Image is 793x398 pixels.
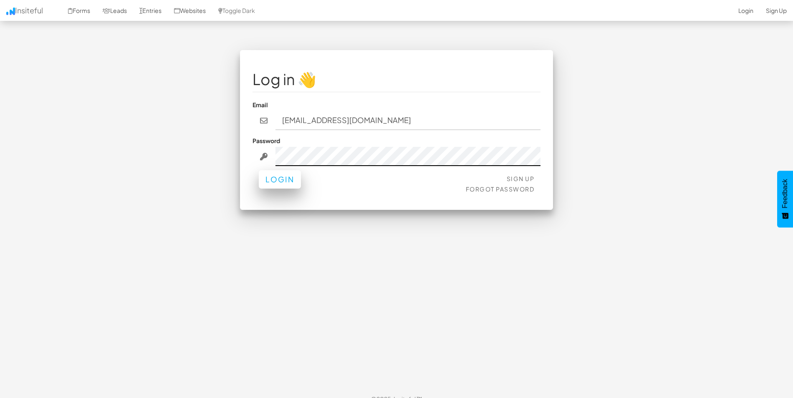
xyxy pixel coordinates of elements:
img: icon.png [6,8,15,15]
h1: Log in 👋 [253,71,540,88]
a: Sign Up [507,175,535,182]
span: Feedback [781,179,789,208]
label: Password [253,136,280,145]
a: Forgot Password [466,185,535,193]
input: john@doe.com [275,111,541,130]
label: Email [253,101,268,109]
button: Login [259,170,301,189]
button: Feedback - Show survey [777,171,793,227]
